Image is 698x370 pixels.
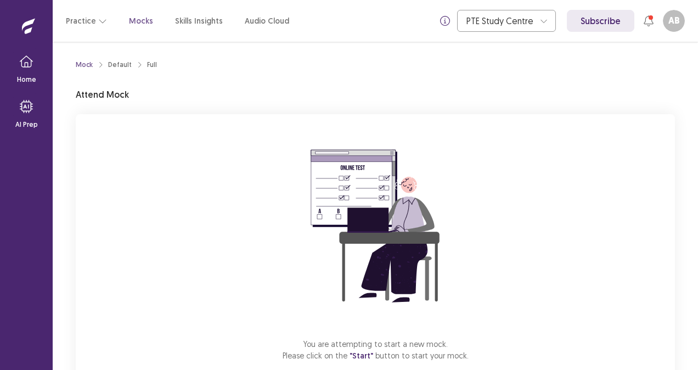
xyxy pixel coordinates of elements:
p: You are attempting to start a new mock. Please click on the button to start your mock. [283,338,469,362]
nav: breadcrumb [76,60,157,70]
a: Skills Insights [175,15,223,27]
a: Audio Cloud [245,15,289,27]
button: Practice [66,11,107,31]
p: Home [17,75,36,85]
div: PTE Study Centre [466,10,534,31]
div: Full [147,60,157,70]
p: Attend Mock [76,88,129,101]
button: info [435,11,455,31]
a: Subscribe [567,10,634,32]
a: Mock [76,60,93,70]
button: AB [663,10,685,32]
img: attend-mock [277,127,474,325]
p: AI Prep [15,120,38,130]
span: "Start" [350,351,373,361]
a: Mocks [129,15,153,27]
div: Default [108,60,132,70]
